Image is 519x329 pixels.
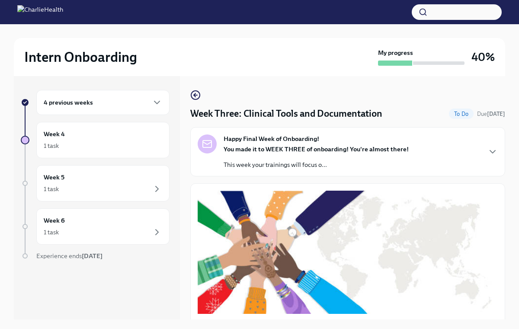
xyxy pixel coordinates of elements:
[21,122,170,158] a: Week 41 task
[36,90,170,115] div: 4 previous weeks
[190,107,382,120] h4: Week Three: Clinical Tools and Documentation
[477,110,505,118] span: October 6th, 2025 07:00
[21,208,170,245] a: Week 61 task
[224,134,319,143] strong: Happy Final Week of Onboarding!
[36,252,103,260] span: Experience ends
[44,228,59,236] div: 1 task
[224,160,409,169] p: This week your trainings will focus o...
[224,145,409,153] strong: You made it to WEEK THREE of onboarding! You're almost there!
[449,111,474,117] span: To Do
[198,191,498,314] button: Zoom image
[44,172,64,182] h6: Week 5
[17,5,63,19] img: CharlieHealth
[44,185,59,193] div: 1 task
[44,129,65,139] h6: Week 4
[21,165,170,201] a: Week 51 task
[477,111,505,117] span: Due
[471,49,495,65] h3: 40%
[378,48,413,57] strong: My progress
[44,141,59,150] div: 1 task
[24,48,137,66] h2: Intern Onboarding
[44,98,93,107] h6: 4 previous weeks
[44,216,65,225] h6: Week 6
[82,252,103,260] strong: [DATE]
[487,111,505,117] strong: [DATE]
